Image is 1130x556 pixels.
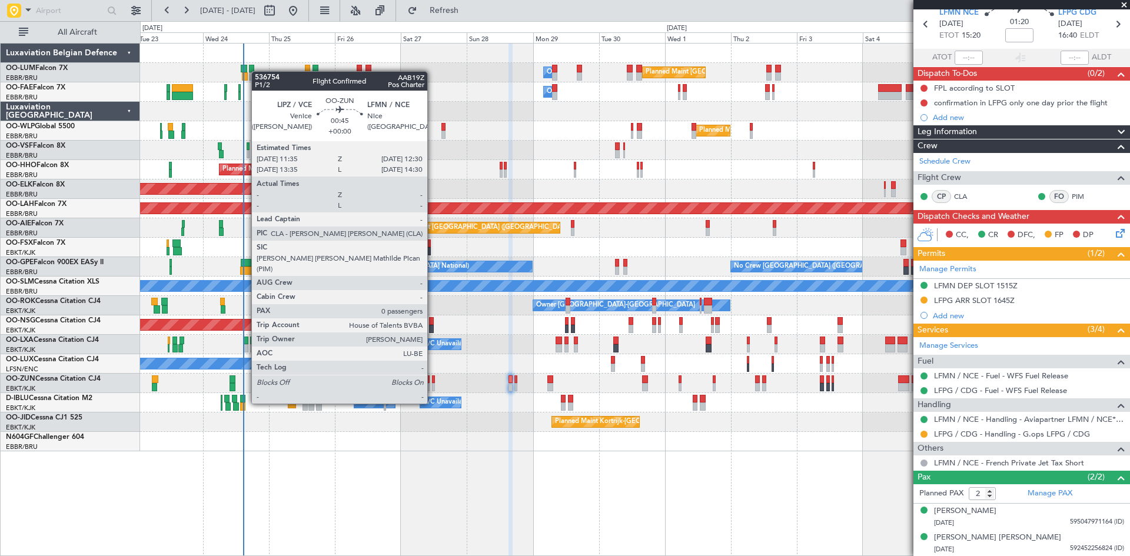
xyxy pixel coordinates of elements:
[387,219,573,237] div: Planned Maint [GEOGRAPHIC_DATA] ([GEOGRAPHIC_DATA])
[988,229,998,241] span: CR
[6,307,35,315] a: EBKT/KJK
[734,258,931,275] div: No Crew [GEOGRAPHIC_DATA] ([GEOGRAPHIC_DATA] National)
[934,429,1090,439] a: LFPG / CDG - Handling - G.ops LFPG / CDG
[934,371,1068,381] a: LFMN / NCE - Fuel - WFS Fuel Release
[667,24,687,34] div: [DATE]
[536,297,695,314] div: Owner [GEOGRAPHIC_DATA]-[GEOGRAPHIC_DATA]
[956,229,969,241] span: CC,
[6,434,34,441] span: N604GF
[1088,247,1105,259] span: (1/2)
[6,162,36,169] span: OO-HHO
[934,295,1015,305] div: LFPG ARR SLOT 1645Z
[934,281,1018,291] div: LFMN DEP SLOT 1515Z
[6,181,65,188] a: OO-ELKFalcon 8X
[357,394,576,411] div: A/C Unavailable [GEOGRAPHIC_DATA] ([GEOGRAPHIC_DATA] National)
[555,413,692,431] div: Planned Maint Kortrijk-[GEOGRAPHIC_DATA]
[6,259,104,266] a: OO-GPEFalcon 900EX EASy II
[6,201,67,208] a: OO-LAHFalcon 7X
[547,64,627,81] div: Owner Melsbroek Air Base
[6,220,64,227] a: OO-AIEFalcon 7X
[962,30,981,42] span: 15:20
[6,239,65,247] a: OO-FSXFalcon 7X
[918,355,933,368] span: Fuel
[6,414,31,421] span: OO-JID
[934,414,1124,424] a: LFMN / NCE - Handling - Aviapartner LFMN / NCE*****MY HANDLING****
[934,83,1015,93] div: FPL according to SLOT
[6,268,38,277] a: EBBR/BRU
[1080,30,1099,42] span: ELDT
[6,181,32,188] span: OO-ELK
[1049,190,1069,203] div: FO
[6,123,75,130] a: OO-WLPGlobal 5500
[934,98,1108,108] div: confirmation in LFPG only one day prior the flight
[934,545,954,554] span: [DATE]
[36,2,104,19] input: Airport
[6,337,99,344] a: OO-LXACessna Citation CJ4
[6,356,34,363] span: OO-LUX
[137,32,203,43] div: Tue 23
[1018,229,1035,241] span: DFC,
[1055,229,1063,241] span: FP
[6,375,101,382] a: OO-ZUNCessna Citation CJ4
[6,298,35,305] span: OO-ROK
[699,122,784,139] div: Planned Maint Milan (Linate)
[467,32,533,43] div: Sun 28
[934,385,1067,395] a: LFPG / CDG - Fuel - WFS Fuel Release
[1092,52,1111,64] span: ALDT
[6,84,65,91] a: OO-FAEFalcon 7X
[6,248,35,257] a: EBKT/KJK
[6,337,34,344] span: OO-LXA
[939,18,963,30] span: [DATE]
[6,209,38,218] a: EBBR/BRU
[918,139,938,153] span: Crew
[918,398,951,412] span: Handling
[954,191,981,202] a: CLA
[420,6,469,15] span: Refresh
[932,52,952,64] span: ATOT
[6,65,68,72] a: OO-LUMFalcon 7X
[423,394,611,411] div: A/C Unavailable [GEOGRAPHIC_DATA]-[GEOGRAPHIC_DATA]
[919,156,971,168] a: Schedule Crew
[142,24,162,34] div: [DATE]
[6,356,99,363] a: OO-LUXCessna Citation CJ4
[533,32,599,43] div: Mon 29
[6,239,33,247] span: OO-FSX
[368,297,506,314] div: Planned Maint Kortrijk-[GEOGRAPHIC_DATA]
[6,151,38,160] a: EBBR/BRU
[6,375,35,382] span: OO-ZUN
[6,345,35,354] a: EBKT/KJK
[863,32,929,43] div: Sat 4
[291,394,423,411] div: Planned Maint Nice ([GEOGRAPHIC_DATA])
[6,278,34,285] span: OO-SLM
[335,32,401,43] div: Fri 26
[919,340,978,352] a: Manage Services
[13,23,128,42] button: All Aircraft
[6,162,69,169] a: OO-HHOFalcon 8X
[6,229,38,238] a: EBBR/BRU
[1058,7,1096,19] span: LFPG CDG
[919,264,976,275] a: Manage Permits
[402,1,473,20] button: Refresh
[6,423,35,432] a: EBKT/KJK
[6,201,34,208] span: OO-LAH
[939,7,979,19] span: LFMN NCE
[357,238,494,256] div: Planned Maint Kortrijk-[GEOGRAPHIC_DATA]
[6,123,35,130] span: OO-WLP
[6,74,38,82] a: EBBR/BRU
[1028,488,1072,500] a: Manage PAX
[6,65,35,72] span: OO-LUM
[6,434,84,441] a: N604GFChallenger 604
[1083,229,1094,241] span: DP
[934,458,1084,468] a: LFMN / NCE - French Private Jet Tax Short
[918,442,943,455] span: Others
[423,335,472,353] div: A/C Unavailable
[918,171,961,185] span: Flight Crew
[6,132,38,141] a: EBBR/BRU
[357,335,576,353] div: A/C Unavailable [GEOGRAPHIC_DATA] ([GEOGRAPHIC_DATA] National)
[918,471,930,484] span: Pax
[934,518,954,527] span: [DATE]
[1072,191,1098,202] a: PIM
[933,311,1124,321] div: Add new
[918,67,977,81] span: Dispatch To-Dos
[932,190,951,203] div: CP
